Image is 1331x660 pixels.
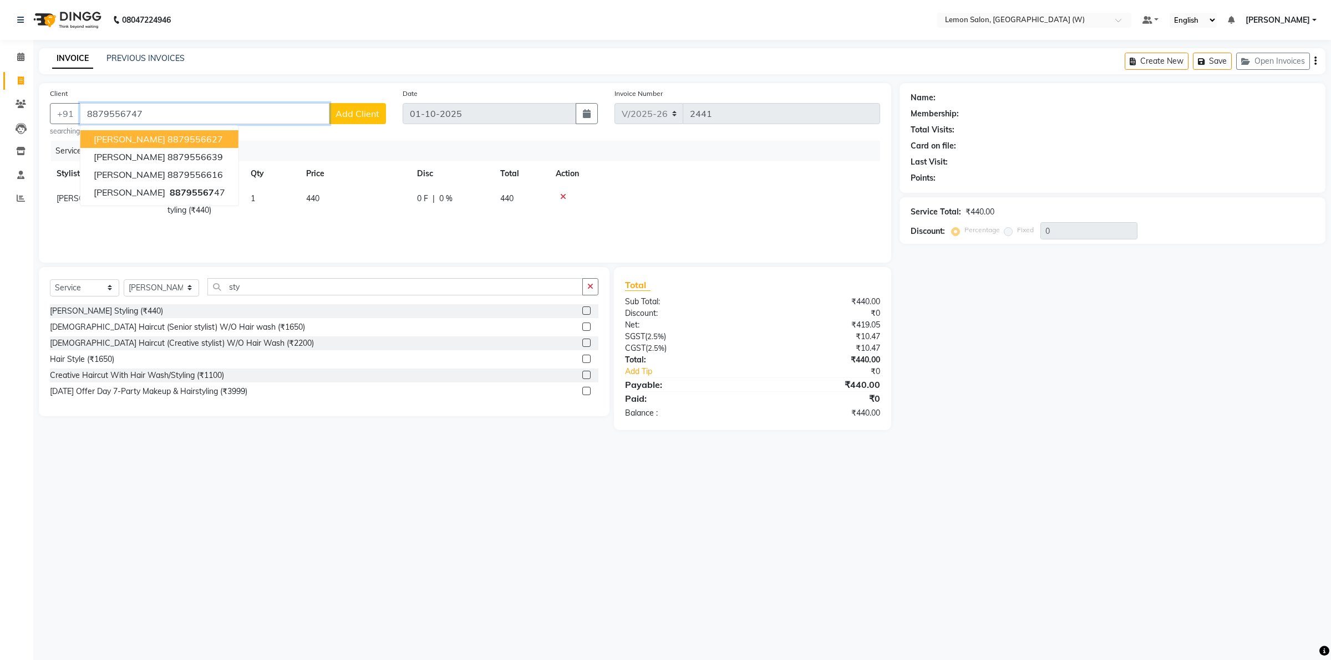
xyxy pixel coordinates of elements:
[50,103,81,124] button: +91
[1193,53,1232,70] button: Save
[1236,53,1310,70] button: Open Invoices
[106,53,185,63] a: PREVIOUS INVOICES
[753,378,888,391] div: ₹440.00
[911,156,948,168] div: Last Visit:
[51,141,888,161] div: Services
[617,342,753,354] div: ( )
[617,392,753,405] div: Paid:
[122,4,171,35] b: 08047224946
[911,172,936,184] div: Points:
[207,278,583,295] input: Search or Scan
[57,193,119,203] span: [PERSON_NAME]
[617,366,775,377] a: Add Tip
[50,370,224,381] div: Creative Haircut With Hair Wash/Styling (₹1100)
[167,151,223,162] ngb-highlight: 8879556639
[50,321,305,333] div: [DEMOGRAPHIC_DATA] Haircut (Senior stylist) W/O Hair wash (₹1650)
[753,331,888,342] div: ₹10.47
[775,366,888,377] div: ₹0
[617,296,753,308] div: Sub Total:
[50,89,68,99] label: Client
[617,407,753,419] div: Balance :
[167,187,225,198] ngb-highlight: 47
[625,279,651,291] span: Total
[648,344,664,352] span: 2.5%
[28,4,104,35] img: logo
[433,193,435,204] span: |
[966,206,994,218] div: ₹440.00
[753,308,888,319] div: ₹0
[500,193,514,203] span: 440
[617,354,753,366] div: Total:
[306,193,319,203] span: 440
[417,193,428,204] span: 0 F
[617,319,753,331] div: Net:
[50,354,114,365] div: Hair Style (₹1650)
[50,337,314,349] div: [DEMOGRAPHIC_DATA] Haircut (Creative stylist) W/O Hair Wash (₹2200)
[50,161,161,186] th: Stylist
[299,161,410,186] th: Price
[753,407,888,419] div: ₹440.00
[167,169,223,180] ngb-highlight: 8879556616
[753,319,888,331] div: ₹419.05
[617,331,753,342] div: ( )
[625,343,646,353] span: CGST
[753,296,888,308] div: ₹440.00
[647,332,664,341] span: 2.5%
[244,161,299,186] th: Qty
[1246,14,1310,26] span: [PERSON_NAME]
[911,206,961,218] div: Service Total:
[494,161,549,186] th: Total
[336,108,379,119] span: Add Client
[549,161,880,186] th: Action
[964,225,1000,235] label: Percentage
[50,386,247,397] div: [DATE] Offer Day 7-Party Makeup & Hairstyling (₹3999)
[625,331,645,341] span: SGST
[52,49,93,69] a: INVOICE
[911,226,945,237] div: Discount:
[911,92,936,104] div: Name:
[329,103,386,124] button: Add Client
[167,134,223,145] ngb-highlight: 8879556627
[911,124,954,136] div: Total Visits:
[439,193,453,204] span: 0 %
[911,108,959,120] div: Membership:
[94,134,165,145] span: [PERSON_NAME]
[753,342,888,354] div: ₹10.47
[1017,225,1034,235] label: Fixed
[50,126,386,136] small: searching...
[170,187,214,198] span: 88795567
[1125,53,1188,70] button: Create New
[410,161,494,186] th: Disc
[403,89,418,99] label: Date
[94,187,165,198] span: [PERSON_NAME]
[753,392,888,405] div: ₹0
[614,89,663,99] label: Invoice Number
[94,151,165,162] span: [PERSON_NAME]
[617,378,753,391] div: Payable:
[251,193,255,203] span: 1
[911,140,956,152] div: Card on file:
[617,308,753,319] div: Discount:
[80,103,329,124] input: Search by Name/Mobile/Email/Code
[753,354,888,366] div: ₹440.00
[50,305,163,317] div: [PERSON_NAME] Styling (₹440)
[94,169,165,180] span: [PERSON_NAME]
